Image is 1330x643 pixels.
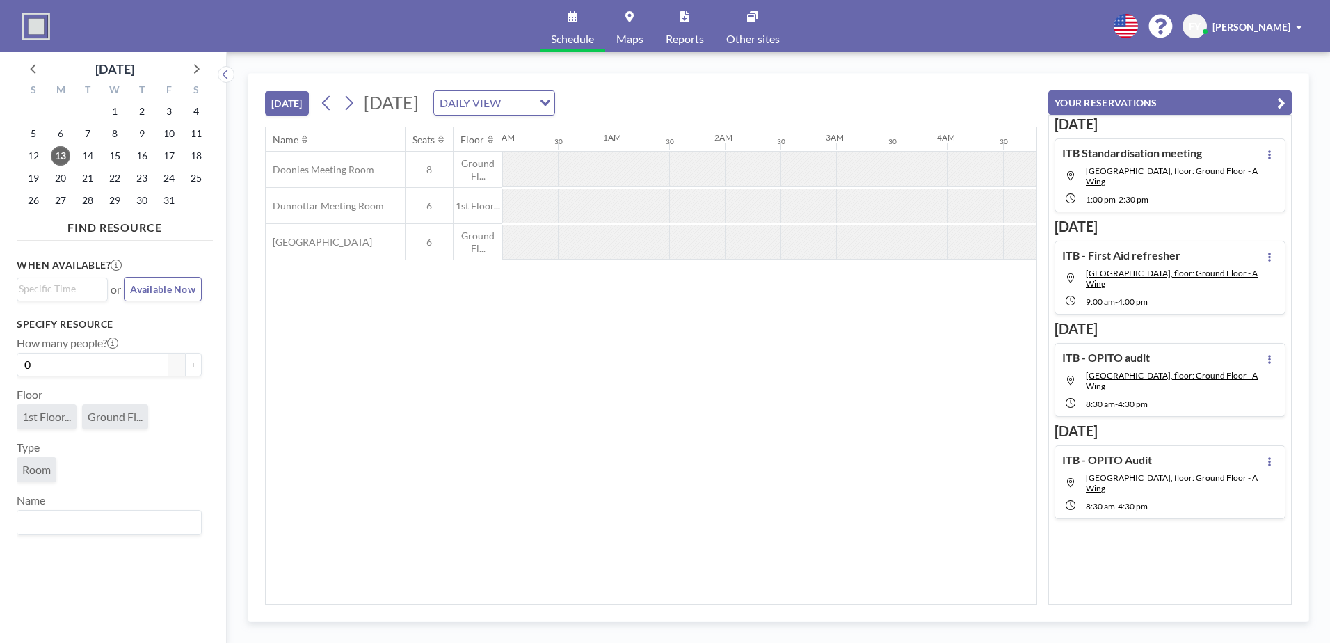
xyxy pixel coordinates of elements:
span: Wednesday, October 8, 2025 [105,124,125,143]
span: Wednesday, October 1, 2025 [105,102,125,121]
span: Tuesday, October 21, 2025 [78,168,97,188]
label: Type [17,440,40,454]
div: [DATE] [95,59,134,79]
span: 8:30 AM [1086,399,1115,409]
input: Search for option [505,94,531,112]
span: Loirston Meeting Room, floor: Ground Floor - A Wing [1086,268,1258,289]
div: 1AM [603,132,621,143]
span: 1st Floor... [454,200,502,212]
span: Ground Fl... [88,410,143,423]
div: F [155,82,182,100]
div: 12AM [492,132,515,143]
div: T [74,82,102,100]
span: Monday, October 13, 2025 [51,146,70,166]
span: Monday, October 27, 2025 [51,191,70,210]
span: Thursday, October 2, 2025 [132,102,152,121]
span: 4:30 PM [1118,399,1148,409]
span: Loirston Meeting Room, floor: Ground Floor - A Wing [1086,166,1258,186]
span: 1st Floor... [22,410,71,423]
span: Sunday, October 19, 2025 [24,168,43,188]
span: 8 [406,164,453,176]
span: Wednesday, October 29, 2025 [105,191,125,210]
h3: [DATE] [1055,116,1285,133]
h3: [DATE] [1055,320,1285,338]
span: or [111,283,121,296]
span: 4:00 PM [1118,296,1148,307]
span: - [1115,501,1118,511]
span: [GEOGRAPHIC_DATA] [266,236,372,248]
button: YOUR RESERVATIONS [1048,90,1292,115]
h4: ITB Standardisation meeting [1062,146,1202,160]
h4: ITB - First Aid refresher [1062,248,1180,262]
span: Wednesday, October 15, 2025 [105,146,125,166]
div: Search for option [434,91,554,115]
span: Sunday, October 5, 2025 [24,124,43,143]
div: 4AM [937,132,955,143]
span: FY [1189,20,1201,33]
span: Dunnottar Meeting Room [266,200,384,212]
span: Monday, October 6, 2025 [51,124,70,143]
span: Loirston Meeting Room, floor: Ground Floor - A Wing [1086,370,1258,391]
div: Floor [460,134,484,146]
span: Loirston Meeting Room, floor: Ground Floor - A Wing [1086,473,1258,493]
span: [DATE] [364,92,419,113]
span: Thursday, October 9, 2025 [132,124,152,143]
span: Ground Fl... [454,157,502,182]
label: Name [17,493,45,507]
button: - [168,353,185,376]
h3: [DATE] [1055,422,1285,440]
span: Friday, October 24, 2025 [159,168,179,188]
span: Wednesday, October 22, 2025 [105,168,125,188]
h3: Specify resource [17,318,202,331]
button: Available Now [124,277,202,301]
span: Maps [616,33,643,45]
span: Available Now [130,283,195,295]
span: 4:30 PM [1118,501,1148,511]
span: Saturday, October 18, 2025 [186,146,206,166]
span: 1:00 PM [1086,194,1116,205]
span: - [1115,399,1118,409]
div: 30 [1000,137,1008,146]
span: Friday, October 3, 2025 [159,102,179,121]
span: 6 [406,200,453,212]
span: Thursday, October 30, 2025 [132,191,152,210]
span: Sunday, October 12, 2025 [24,146,43,166]
span: Monday, October 20, 2025 [51,168,70,188]
div: 30 [666,137,674,146]
div: S [182,82,209,100]
span: 9:00 AM [1086,296,1115,307]
span: Reports [666,33,704,45]
img: organization-logo [22,13,50,40]
button: [DATE] [265,91,309,116]
div: 3AM [826,132,844,143]
span: Schedule [551,33,594,45]
span: DAILY VIEW [437,94,504,112]
span: 2:30 PM [1119,194,1148,205]
span: Saturday, October 25, 2025 [186,168,206,188]
span: 8:30 AM [1086,501,1115,511]
div: 30 [777,137,785,146]
div: Name [273,134,298,146]
input: Search for option [19,281,99,296]
div: 30 [888,137,897,146]
div: T [128,82,155,100]
input: Search for option [19,514,193,532]
span: Saturday, October 11, 2025 [186,124,206,143]
button: + [185,353,202,376]
div: 2AM [714,132,732,143]
span: Thursday, October 23, 2025 [132,168,152,188]
span: Thursday, October 16, 2025 [132,146,152,166]
span: [PERSON_NAME] [1212,21,1290,33]
span: - [1116,194,1119,205]
span: Ground Fl... [454,230,502,254]
span: Friday, October 10, 2025 [159,124,179,143]
span: Tuesday, October 7, 2025 [78,124,97,143]
h3: [DATE] [1055,218,1285,235]
div: M [47,82,74,100]
span: Saturday, October 4, 2025 [186,102,206,121]
span: Room [22,463,51,476]
span: Other sites [726,33,780,45]
div: S [20,82,47,100]
span: Sunday, October 26, 2025 [24,191,43,210]
label: How many people? [17,336,118,350]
